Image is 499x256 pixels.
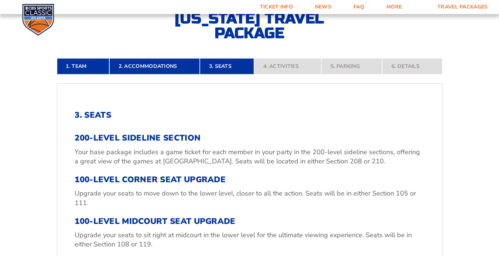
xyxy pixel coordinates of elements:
a: 1. Team [57,58,109,75]
h2: [US_STATE] Travel Package [168,11,331,41]
p: Upgrade your seats to move down to the lower level, closer to all the action. Seats will be in ei... [75,189,424,207]
h3: 200-Level Sideline Section [75,133,424,143]
p: Upgrade your seats to sit right at midcourt in the lower level for the ultimate viewing experienc... [75,231,424,249]
p: Your base package includes a game ticket for each member in your party in the 200-level sideline ... [75,148,424,166]
img: CBS Sports Classic [22,4,54,36]
h2: 3. Seats [75,110,424,120]
h3: 100-Level Corner Seat Upgrade [75,175,424,184]
a: 2. Accommodations [109,58,200,75]
h3: 100-Level Midcourt Seat Upgrade [75,217,424,226]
